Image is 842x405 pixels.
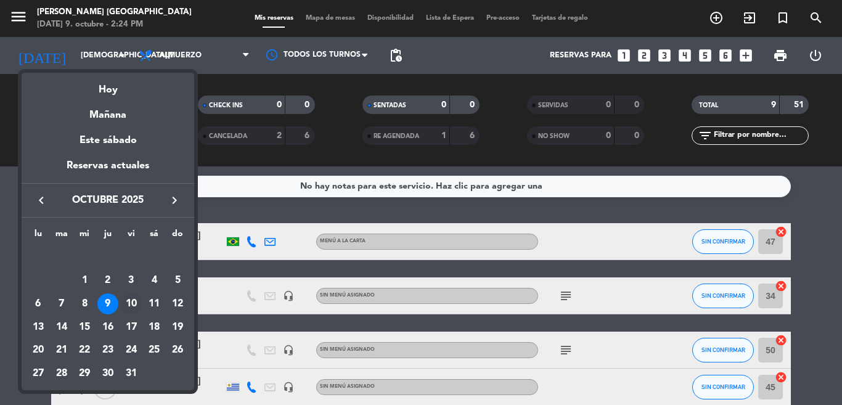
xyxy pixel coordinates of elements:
[143,316,166,339] td: 18 de octubre de 2025
[50,316,73,339] td: 14 de octubre de 2025
[97,317,118,338] div: 16
[27,339,50,362] td: 20 de octubre de 2025
[73,339,96,362] td: 22 de octubre de 2025
[167,193,182,208] i: keyboard_arrow_right
[143,227,166,246] th: sábado
[167,340,188,361] div: 26
[27,362,50,385] td: 27 de octubre de 2025
[52,192,163,208] span: octubre 2025
[73,269,96,293] td: 1 de octubre de 2025
[166,316,189,339] td: 19 de octubre de 2025
[51,363,72,384] div: 28
[163,192,186,208] button: keyboard_arrow_right
[120,362,143,385] td: 31 de octubre de 2025
[50,339,73,362] td: 21 de octubre de 2025
[121,340,142,361] div: 24
[27,292,50,316] td: 6 de octubre de 2025
[50,292,73,316] td: 7 de octubre de 2025
[120,269,143,293] td: 3 de octubre de 2025
[96,339,120,362] td: 23 de octubre de 2025
[22,123,194,158] div: Este sábado
[121,293,142,314] div: 10
[97,293,118,314] div: 9
[22,73,194,98] div: Hoy
[22,98,194,123] div: Mañana
[144,340,165,361] div: 25
[120,227,143,246] th: viernes
[166,227,189,246] th: domingo
[50,227,73,246] th: martes
[121,270,142,291] div: 3
[120,292,143,316] td: 10 de octubre de 2025
[73,227,96,246] th: miércoles
[96,269,120,293] td: 2 de octubre de 2025
[167,317,188,338] div: 19
[51,317,72,338] div: 14
[144,293,165,314] div: 11
[143,339,166,362] td: 25 de octubre de 2025
[96,362,120,385] td: 30 de octubre de 2025
[74,270,95,291] div: 1
[73,316,96,339] td: 15 de octubre de 2025
[34,193,49,208] i: keyboard_arrow_left
[73,362,96,385] td: 29 de octubre de 2025
[166,269,189,293] td: 5 de octubre de 2025
[97,340,118,361] div: 23
[27,246,189,269] td: OCT.
[96,316,120,339] td: 16 de octubre de 2025
[121,363,142,384] div: 31
[121,317,142,338] div: 17
[27,227,50,246] th: lunes
[51,340,72,361] div: 21
[120,339,143,362] td: 24 de octubre de 2025
[97,363,118,384] div: 30
[167,293,188,314] div: 12
[74,340,95,361] div: 22
[144,317,165,338] div: 18
[74,363,95,384] div: 29
[97,270,118,291] div: 2
[28,293,49,314] div: 6
[96,292,120,316] td: 9 de octubre de 2025
[30,192,52,208] button: keyboard_arrow_left
[74,317,95,338] div: 15
[166,339,189,362] td: 26 de octubre de 2025
[167,270,188,291] div: 5
[73,292,96,316] td: 8 de octubre de 2025
[166,292,189,316] td: 12 de octubre de 2025
[28,340,49,361] div: 20
[28,363,49,384] div: 27
[143,269,166,293] td: 4 de octubre de 2025
[74,293,95,314] div: 8
[120,316,143,339] td: 17 de octubre de 2025
[50,362,73,385] td: 28 de octubre de 2025
[28,317,49,338] div: 13
[51,293,72,314] div: 7
[96,227,120,246] th: jueves
[27,316,50,339] td: 13 de octubre de 2025
[22,158,194,183] div: Reservas actuales
[143,292,166,316] td: 11 de octubre de 2025
[144,270,165,291] div: 4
